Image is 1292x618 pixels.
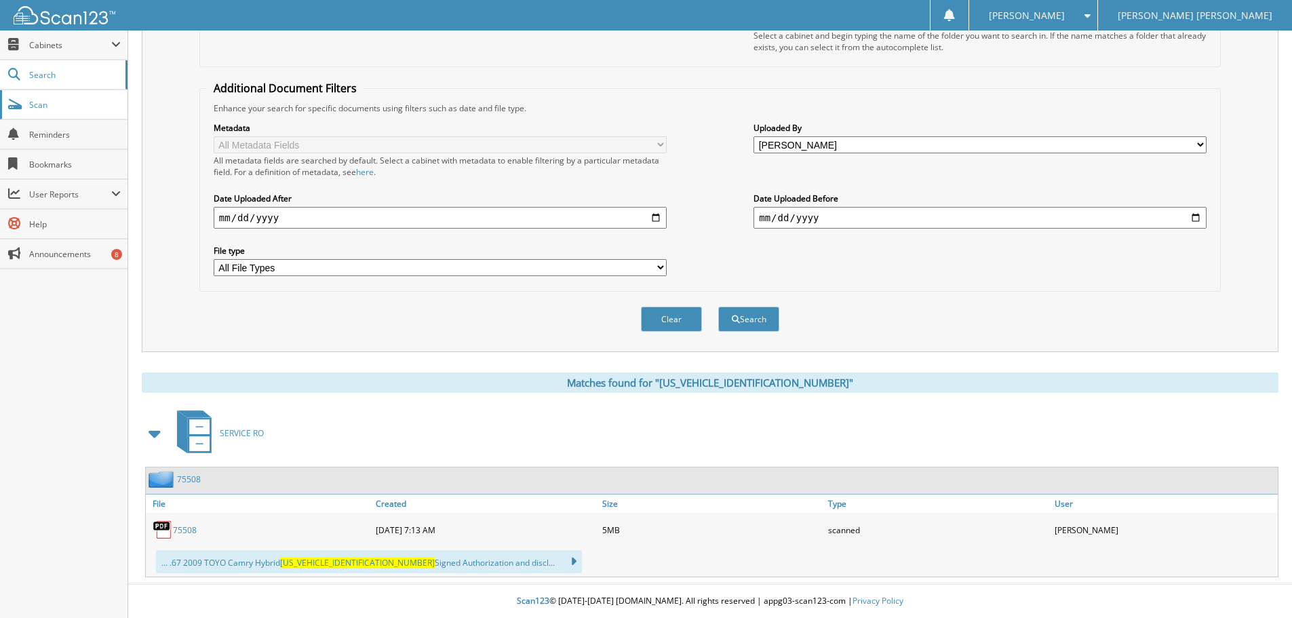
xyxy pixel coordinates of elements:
[599,495,825,513] a: Size
[29,189,111,200] span: User Reports
[29,159,121,170] span: Bookmarks
[214,207,667,229] input: start
[1118,12,1272,20] span: [PERSON_NAME] [PERSON_NAME]
[29,69,119,81] span: Search
[29,248,121,260] span: Announcements
[29,39,111,51] span: Cabinets
[177,474,201,485] a: 75508
[214,193,667,204] label: Date Uploaded After
[989,12,1065,20] span: [PERSON_NAME]
[142,372,1278,393] div: Matches found for "[US_VEHICLE_IDENTIFICATION_NUMBER]"
[753,30,1207,53] div: Select a cabinet and begin typing the name of the folder you want to search in. If the name match...
[128,585,1292,618] div: © [DATE]-[DATE] [DOMAIN_NAME]. All rights reserved | appg03-scan123-com |
[718,307,779,332] button: Search
[753,122,1207,134] label: Uploaded By
[753,207,1207,229] input: end
[1051,495,1278,513] a: User
[214,245,667,256] label: File type
[153,520,173,540] img: PDF.png
[207,102,1213,114] div: Enhance your search for specific documents using filters such as date and file type.
[149,471,177,488] img: folder2.png
[29,99,121,111] span: Scan
[372,516,599,543] div: [DATE] 7:13 AM
[207,81,364,96] legend: Additional Document Filters
[169,406,264,460] a: SERVICE RO
[14,6,115,24] img: scan123-logo-white.svg
[372,495,599,513] a: Created
[146,495,372,513] a: File
[29,129,121,140] span: Reminders
[220,427,264,439] span: SERVICE RO
[111,249,122,260] div: 8
[517,595,549,606] span: Scan123
[641,307,702,332] button: Clear
[214,155,667,178] div: All metadata fields are searched by default. Select a cabinet with metadata to enable filtering b...
[853,595,903,606] a: Privacy Policy
[214,122,667,134] label: Metadata
[356,166,374,178] a: here
[156,550,582,573] div: ... .67 2009 TOYO Camry Hybrid Signed Authorization and discl...
[173,524,197,536] a: 75508
[29,218,121,230] span: Help
[280,557,435,568] span: [US_VEHICLE_IDENTIFICATION_NUMBER]
[753,193,1207,204] label: Date Uploaded Before
[599,516,825,543] div: 5MB
[1051,516,1278,543] div: [PERSON_NAME]
[825,495,1051,513] a: Type
[825,516,1051,543] div: scanned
